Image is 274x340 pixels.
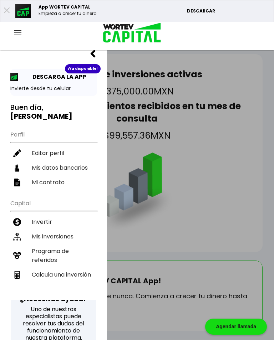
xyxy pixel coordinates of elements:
[10,85,97,92] p: Invierte desde tu celular
[10,267,97,282] a: Calcula una inversión
[89,50,97,58] img: flecha-regreso
[10,229,97,244] a: Mis inversiones
[13,252,21,259] img: recomiendanos-icon.9b8e9327.svg
[13,164,21,172] img: datos-icon.10cf9172.svg
[13,179,21,186] img: contrato-icon.f2db500c.svg
[29,72,86,81] p: DESCARGA LA APP
[13,271,21,279] img: calculadora-icon.17d418c4.svg
[13,218,21,226] img: invertir-icon.b3b967d7.svg
[10,244,97,267] a: Programa de referidos
[96,22,164,45] img: logo_wortev_capital
[10,127,97,190] ul: Perfil
[13,233,21,241] img: inversiones-icon.6695dc30.svg
[39,10,96,17] p: Empieza a crecer tu dinero
[13,149,21,157] img: editar-icon.952d3147.svg
[10,195,97,300] ul: Capital
[15,4,31,18] img: appicon
[205,319,267,335] div: Agendar llamada
[65,64,101,73] div: ¡Ya disponible!
[10,175,97,190] a: Mi contrato
[10,146,97,160] a: Editar perfil
[39,4,96,10] p: App WORTEV CAPITAL
[10,111,72,121] b: [PERSON_NAME]
[187,8,270,14] p: DESCARGAR
[10,103,97,121] h3: Buen día,
[10,73,18,81] img: app-icon
[10,160,97,175] a: Mis datos bancarios
[14,30,21,35] img: hamburguer-menu2
[10,215,97,229] a: Invertir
